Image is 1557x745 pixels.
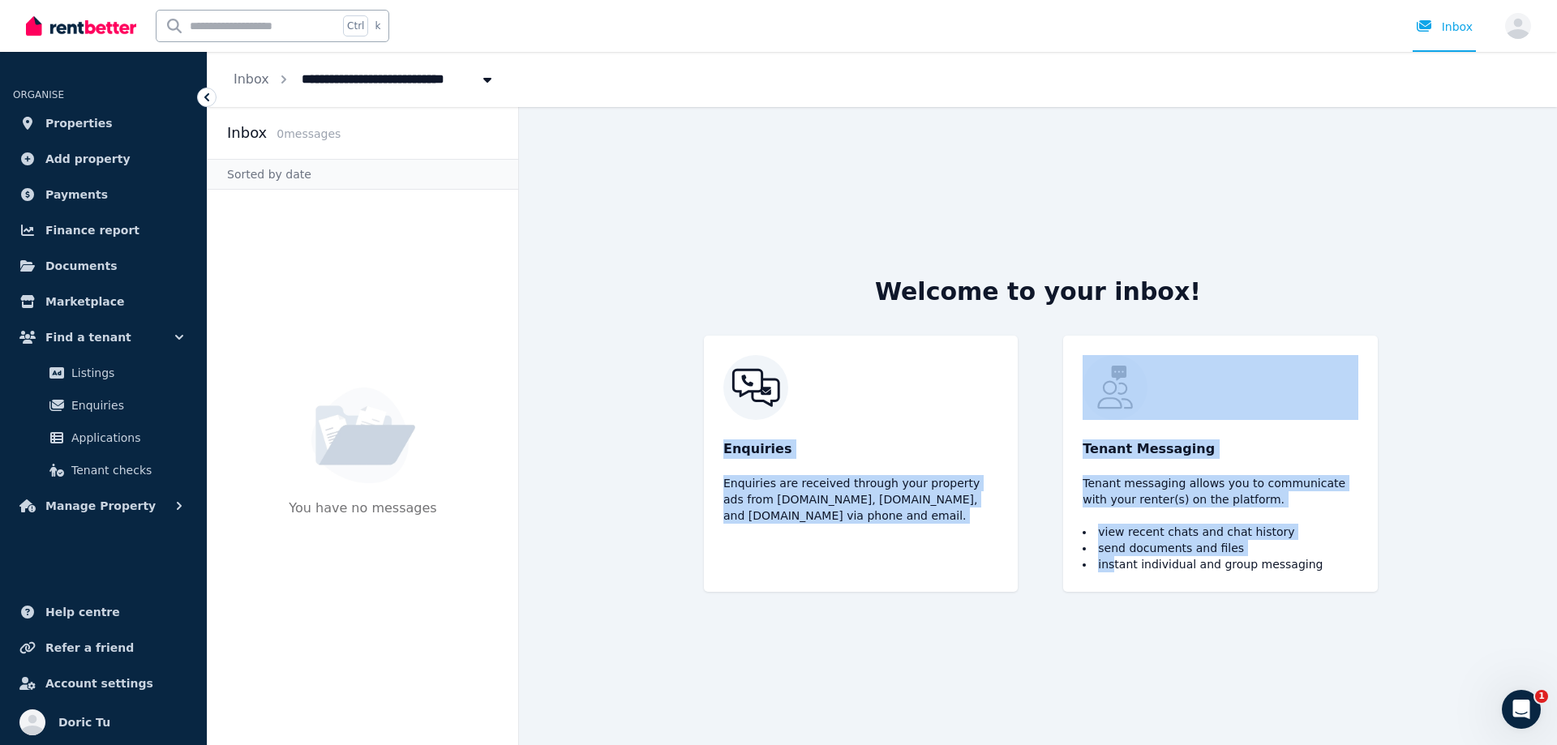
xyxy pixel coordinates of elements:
[1416,19,1473,35] div: Inbox
[45,638,134,657] span: Refer a friend
[1083,475,1358,507] p: Tenant messaging allows you to communicate with your renter(s) on the platform.
[45,149,131,169] span: Add property
[19,357,187,389] a: Listings
[1083,355,1358,420] img: RentBetter Inbox
[13,107,194,139] a: Properties
[13,285,194,318] a: Marketplace
[1083,524,1358,540] li: view recent chats and chat history
[723,439,998,459] p: Enquiries
[311,387,415,483] img: No Message Available
[13,250,194,282] a: Documents
[1083,439,1215,459] span: Tenant Messaging
[208,159,518,190] div: Sorted by date
[19,454,187,486] a: Tenant checks
[13,321,194,353] button: Find a tenant
[13,143,194,175] a: Add property
[1502,690,1541,729] iframe: Intercom live chat
[13,490,194,522] button: Manage Property
[723,475,998,524] p: Enquiries are received through your property ads from [DOMAIN_NAME], [DOMAIN_NAME], and [DOMAIN_N...
[45,602,120,622] span: Help centre
[45,496,156,516] span: Manage Property
[227,122,267,144] h2: Inbox
[375,19,380,32] span: k
[13,214,194,246] a: Finance report
[45,674,153,693] span: Account settings
[13,667,194,700] a: Account settings
[45,113,113,133] span: Properties
[45,221,139,240] span: Finance report
[71,428,181,447] span: Applications
[45,256,118,276] span: Documents
[1083,540,1358,556] li: send documents and files
[13,89,64,101] span: ORGANISE
[19,389,187,422] a: Enquiries
[234,71,269,87] a: Inbox
[875,277,1201,306] h2: Welcome to your inbox!
[1083,556,1358,572] li: instant individual and group messaging
[71,363,181,383] span: Listings
[723,355,998,420] img: RentBetter Inbox
[208,52,521,107] nav: Breadcrumb
[58,713,110,732] span: Doric Tu
[13,632,194,664] a: Refer a friend
[71,396,181,415] span: Enquiries
[45,292,124,311] span: Marketplace
[277,127,341,140] span: 0 message s
[289,499,436,547] p: You have no messages
[19,422,187,454] a: Applications
[13,596,194,628] a: Help centre
[45,328,131,347] span: Find a tenant
[343,15,368,36] span: Ctrl
[26,14,136,38] img: RentBetter
[45,185,108,204] span: Payments
[13,178,194,211] a: Payments
[71,460,181,480] span: Tenant checks
[1535,690,1548,703] span: 1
